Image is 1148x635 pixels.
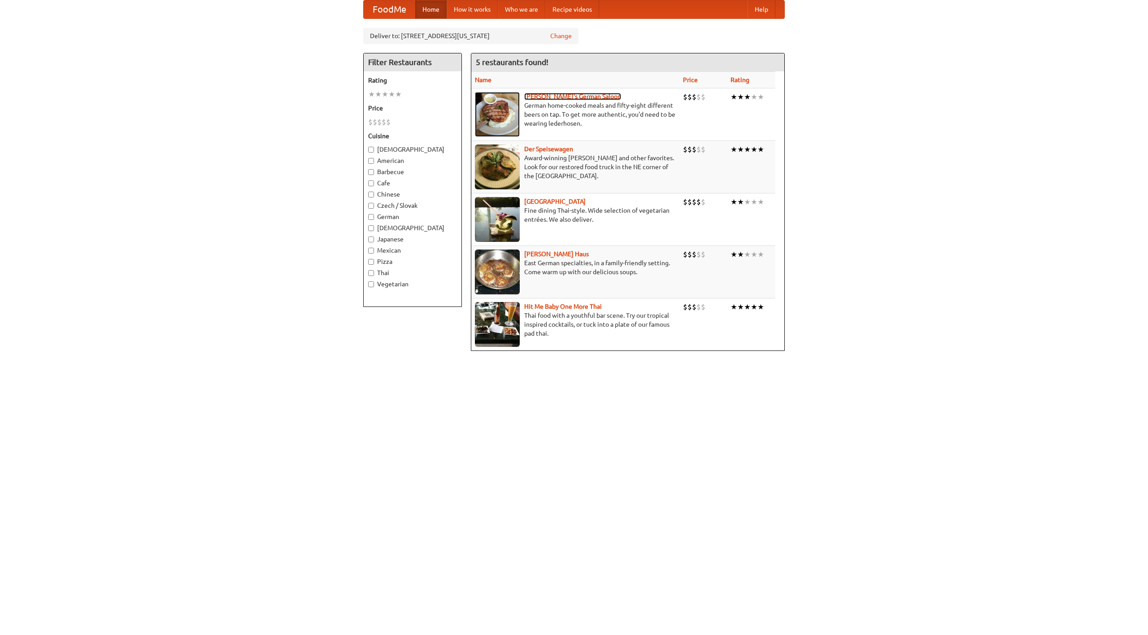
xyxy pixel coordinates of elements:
a: How it works [447,0,498,18]
a: [PERSON_NAME]'s German Saloon [524,93,621,100]
a: Price [683,76,698,83]
li: ★ [744,197,751,207]
input: Pizza [368,259,374,265]
li: ★ [744,250,751,259]
label: Chinese [368,190,457,199]
h5: Rating [368,76,457,85]
input: American [368,158,374,164]
a: Rating [731,76,749,83]
li: $ [687,197,692,207]
b: [GEOGRAPHIC_DATA] [524,198,586,205]
input: Mexican [368,248,374,254]
li: $ [692,250,696,259]
img: babythai.jpg [475,302,520,347]
li: $ [692,197,696,207]
h5: Price [368,104,457,113]
label: Japanese [368,235,457,244]
li: ★ [737,250,744,259]
li: $ [692,302,696,312]
li: $ [701,145,705,154]
li: $ [696,197,701,207]
li: ★ [744,145,751,154]
a: FoodMe [364,0,415,18]
li: ★ [368,89,375,99]
a: [PERSON_NAME] Haus [524,250,589,258]
li: $ [683,250,687,259]
h5: Cuisine [368,131,457,140]
ng-pluralize: 5 restaurants found! [476,58,548,66]
a: Help [748,0,775,18]
h4: Filter Restaurants [364,53,461,71]
li: ★ [382,89,388,99]
li: ★ [731,250,737,259]
li: ★ [751,145,757,154]
li: $ [683,92,687,102]
li: ★ [757,250,764,259]
li: $ [701,197,705,207]
input: Cafe [368,180,374,186]
li: ★ [744,92,751,102]
p: Thai food with a youthful bar scene. Try our tropical inspired cocktails, or tuck into a plate of... [475,311,676,338]
li: $ [696,92,701,102]
li: ★ [731,145,737,154]
li: $ [687,250,692,259]
img: esthers.jpg [475,92,520,137]
input: [DEMOGRAPHIC_DATA] [368,147,374,153]
label: German [368,212,457,221]
li: ★ [731,92,737,102]
a: Hit Me Baby One More Thai [524,303,602,310]
li: $ [696,145,701,154]
label: Cafe [368,179,457,188]
a: Change [550,31,572,40]
p: Fine dining Thai-style. Wide selection of vegetarian entrées. We also deliver. [475,206,676,224]
li: $ [687,145,692,154]
li: ★ [751,302,757,312]
a: Der Speisewagen [524,145,573,153]
label: Pizza [368,257,457,266]
li: ★ [395,89,402,99]
input: Thai [368,270,374,276]
li: $ [377,117,382,127]
li: $ [687,302,692,312]
a: Recipe videos [545,0,599,18]
li: $ [373,117,377,127]
li: ★ [731,302,737,312]
li: $ [683,145,687,154]
label: Mexican [368,246,457,255]
a: Who we are [498,0,545,18]
li: ★ [737,92,744,102]
li: $ [696,302,701,312]
li: $ [683,197,687,207]
label: Vegetarian [368,280,457,289]
li: $ [683,302,687,312]
input: Barbecue [368,169,374,175]
p: German home-cooked meals and fifty-eight different beers on tap. To get more authentic, you'd nee... [475,101,676,128]
p: Award-winning [PERSON_NAME] and other favorites. Look for our restored food truck in the NE corne... [475,153,676,180]
img: satay.jpg [475,197,520,242]
li: ★ [757,145,764,154]
li: ★ [751,250,757,259]
li: $ [386,117,391,127]
li: ★ [375,89,382,99]
li: $ [692,92,696,102]
input: Japanese [368,236,374,242]
li: ★ [388,89,395,99]
p: East German specialties, in a family-friendly setting. Come warm up with our delicious soups. [475,258,676,276]
label: Barbecue [368,167,457,176]
li: ★ [751,197,757,207]
li: $ [701,250,705,259]
input: Czech / Slovak [368,203,374,209]
label: American [368,156,457,165]
li: ★ [751,92,757,102]
input: German [368,214,374,220]
li: ★ [744,302,751,312]
img: kohlhaus.jpg [475,250,520,294]
li: $ [696,250,701,259]
li: $ [687,92,692,102]
li: $ [382,117,386,127]
label: Czech / Slovak [368,201,457,210]
a: Home [415,0,447,18]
